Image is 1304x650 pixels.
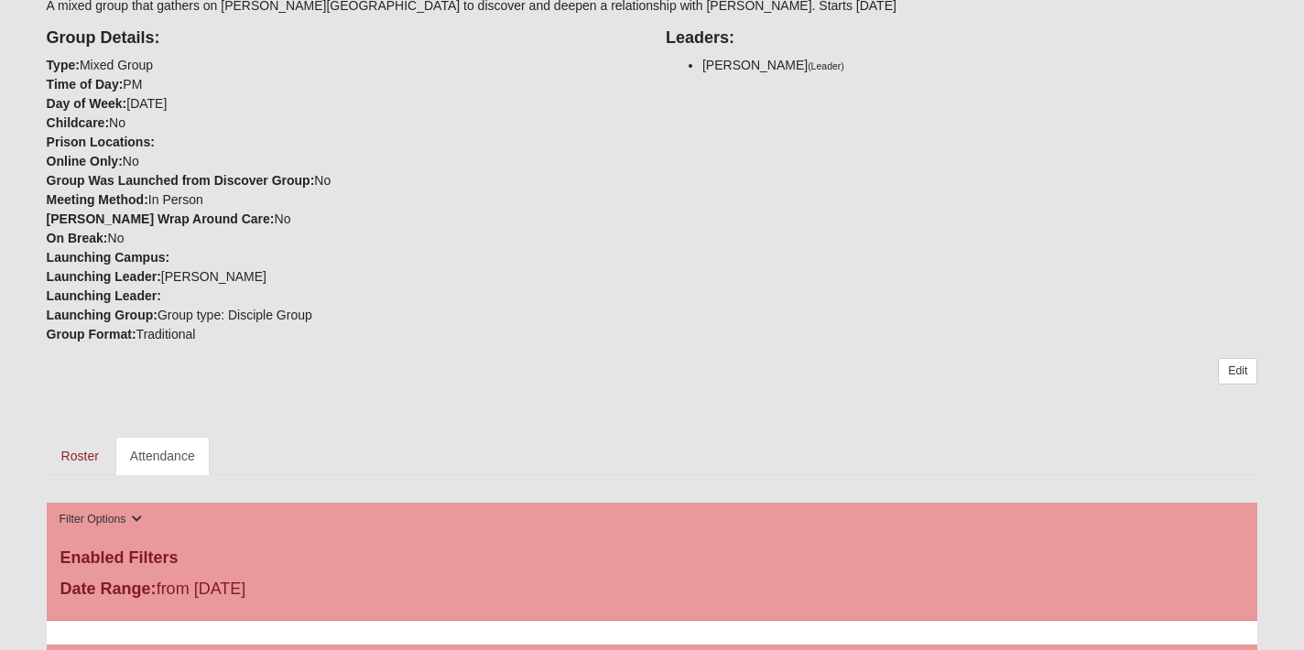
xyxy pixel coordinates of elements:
[47,154,123,168] strong: Online Only:
[47,77,124,92] strong: Time of Day:
[47,269,161,284] strong: Launching Leader:
[47,231,108,245] strong: On Break:
[115,437,210,475] a: Attendance
[47,288,161,303] strong: Launching Leader:
[47,437,114,475] a: Roster
[702,56,1257,75] li: [PERSON_NAME]
[47,250,170,265] strong: Launching Campus:
[47,115,109,130] strong: Childcare:
[47,58,80,72] strong: Type:
[1218,358,1257,385] a: Edit
[47,96,127,111] strong: Day of Week:
[666,28,1257,49] h4: Leaders:
[54,510,148,529] button: Filter Options
[47,577,451,606] div: from [DATE]
[60,548,1244,569] h4: Enabled Filters
[60,577,157,601] label: Date Range:
[47,135,155,149] strong: Prison Locations:
[47,28,638,49] h4: Group Details:
[47,192,148,207] strong: Meeting Method:
[47,308,158,322] strong: Launching Group:
[47,173,315,188] strong: Group Was Launched from Discover Group:
[808,60,844,71] small: (Leader)
[47,327,136,341] strong: Group Format:
[47,211,275,226] strong: [PERSON_NAME] Wrap Around Care:
[33,16,652,344] div: Mixed Group PM [DATE] No No No In Person No No [PERSON_NAME] Group type: Disciple Group Traditional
